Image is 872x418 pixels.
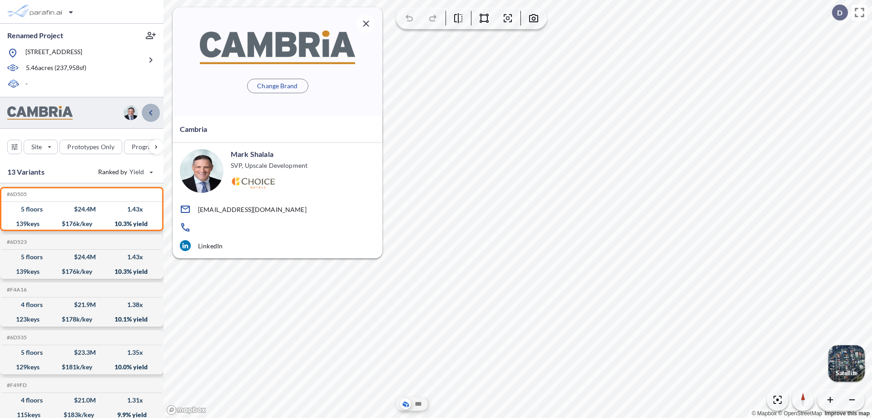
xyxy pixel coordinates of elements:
h5: Click to copy the code [5,191,27,197]
img: Switcher Image [828,345,865,382]
p: D [837,9,842,17]
p: LinkedIn [198,242,223,250]
p: Mark Shalala [231,149,273,159]
a: Mapbox [752,410,777,417]
p: Change Brand [257,81,297,91]
img: BrandImage [200,30,355,64]
img: Logo [231,177,276,189]
h5: Click to copy the code [5,287,27,293]
button: Prototypes Only [59,140,122,154]
p: SVP, Upscale Development [231,161,307,170]
img: user logo [180,149,223,193]
h5: Click to copy the code [5,239,27,245]
a: OpenStreetMap [778,410,822,417]
p: [EMAIL_ADDRESS][DOMAIN_NAME] [198,206,307,213]
h5: Click to copy the code [5,382,27,388]
p: [STREET_ADDRESS] [25,47,82,59]
a: LinkedIn [180,240,375,251]
button: Switcher ImageSatellite [828,345,865,382]
p: Program [132,142,157,151]
p: Site [31,142,42,151]
button: Site Plan [413,398,424,409]
img: BrandImage [7,106,73,120]
a: Improve this map [825,410,870,417]
button: Program [124,140,173,154]
p: Satellite [836,369,857,377]
button: Ranked by Yield [91,165,159,179]
button: Aerial View [400,398,411,409]
p: 13 Variants [7,166,45,177]
span: Yield [129,167,144,176]
button: Change Brand [247,79,308,93]
button: Site [24,140,58,154]
h5: Click to copy the code [5,334,27,341]
img: user logo [124,106,138,120]
p: Renamed Project [7,30,63,40]
a: Mapbox homepage [166,405,206,415]
p: Cambria [180,124,207,135]
p: 5.46 acres ( 237,958 sf) [26,63,86,73]
a: [EMAIL_ADDRESS][DOMAIN_NAME] [180,204,375,215]
p: Prototypes Only [67,142,114,151]
p: - [25,79,28,90]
